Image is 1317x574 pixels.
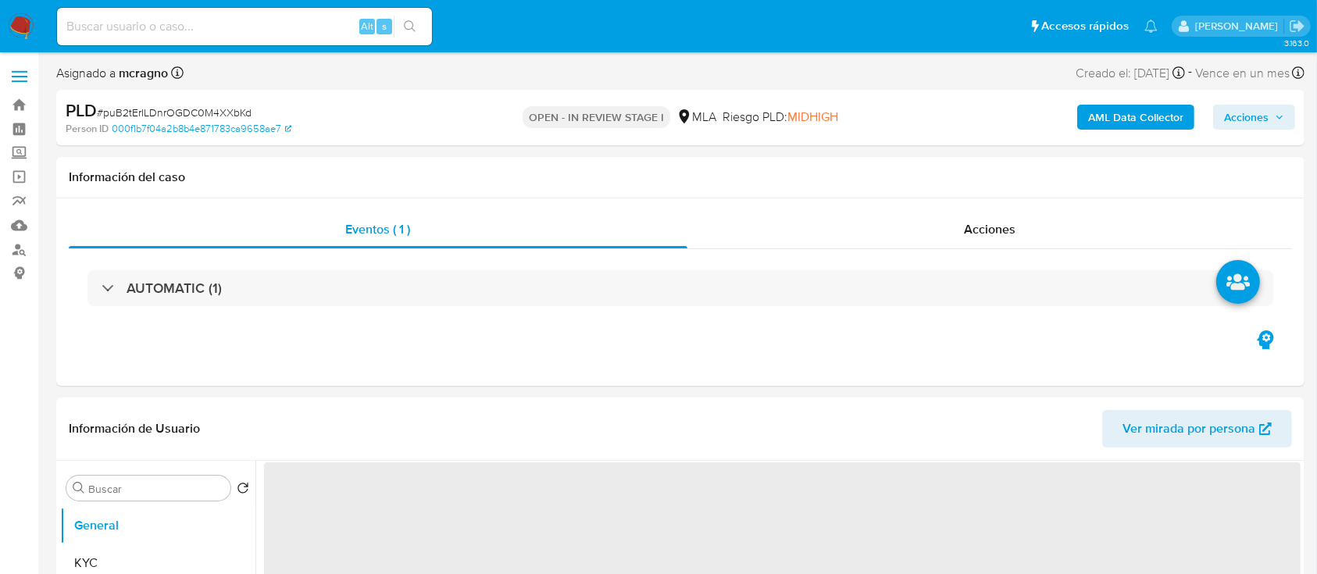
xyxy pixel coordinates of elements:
span: s [382,19,387,34]
b: AML Data Collector [1088,105,1183,130]
span: Ver mirada por persona [1122,410,1255,447]
span: # puB2tErILDnrOGDC0M4XXbKd [97,105,252,120]
span: - [1188,62,1192,84]
button: Acciones [1213,105,1295,130]
button: Buscar [73,482,85,494]
h3: AUTOMATIC (1) [127,280,222,297]
a: Salir [1289,18,1305,34]
span: Asignado a [56,65,168,82]
a: Notificaciones [1144,20,1158,33]
p: OPEN - IN REVIEW STAGE I [523,106,670,128]
span: Alt [361,19,373,34]
h1: Información del caso [69,169,1292,185]
div: Creado el: [DATE] [1076,62,1185,84]
p: marielabelen.cragno@mercadolibre.com [1195,19,1283,34]
button: Volver al orden por defecto [237,482,249,499]
span: Eventos ( 1 ) [345,220,410,238]
b: PLD [66,98,97,123]
span: Riesgo PLD: [723,109,838,126]
div: AUTOMATIC (1) [87,270,1273,306]
input: Buscar [88,482,224,496]
span: Acciones [1224,105,1269,130]
a: 000f1b7f04a2b8b4e871783ca9658ae7 [112,122,291,136]
b: mcragno [116,64,168,82]
button: Ver mirada por persona [1102,410,1292,447]
span: Accesos rápidos [1041,18,1129,34]
span: Vence en un mes [1195,65,1290,82]
button: General [60,507,255,544]
button: AML Data Collector [1077,105,1194,130]
span: Acciones [964,220,1015,238]
button: search-icon [394,16,426,37]
b: Person ID [66,122,109,136]
span: MIDHIGH [787,108,838,126]
input: Buscar usuario o caso... [57,16,432,37]
div: MLA [676,109,716,126]
h1: Información de Usuario [69,421,200,437]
